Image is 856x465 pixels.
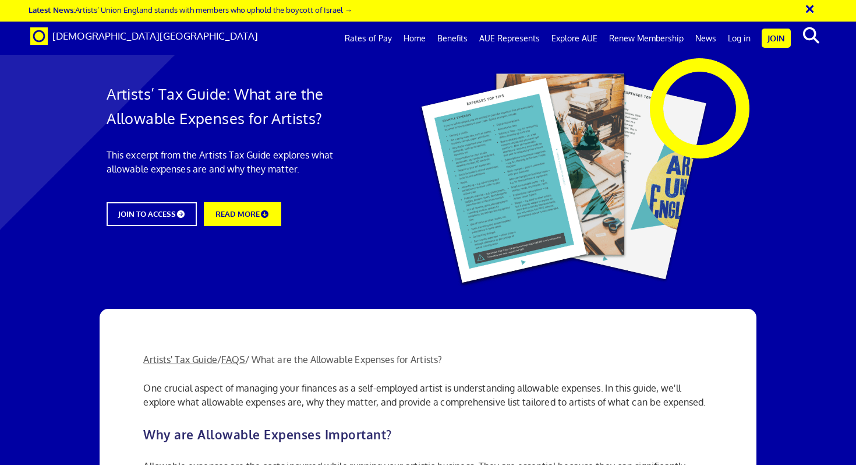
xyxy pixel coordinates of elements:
a: Artists' Tax Guide [143,354,217,365]
a: Brand [DEMOGRAPHIC_DATA][GEOGRAPHIC_DATA] [22,22,267,51]
strong: Latest News: [29,5,75,15]
button: search [793,23,829,48]
a: News [689,24,722,53]
a: FAQS [221,354,245,365]
a: Explore AUE [546,24,603,53]
p: This excerpt from the Artists Tax Guide explores what allowable expenses are and why they matter. [107,148,364,176]
span: [DEMOGRAPHIC_DATA][GEOGRAPHIC_DATA] [52,30,258,42]
a: Home [398,24,431,53]
h2: Why are Allowable Expenses Important? [143,428,712,441]
a: Log in [722,24,756,53]
a: AUE Represents [473,24,546,53]
a: Renew Membership [603,24,689,53]
a: JOIN TO ACCESS [107,202,197,226]
a: Benefits [431,24,473,53]
a: Join [762,29,791,48]
p: One crucial aspect of managing your finances as a self-employed artist is understanding allowable... [143,381,712,409]
a: READ MORE [204,202,281,226]
span: / / What are the Allowable Expenses for Artists? [143,354,442,365]
h1: Artists’ Tax Guide: What are the Allowable Expenses for Artists? [107,82,364,131]
a: Latest News:Artists’ Union England stands with members who uphold the boycott of Israel → [29,5,352,15]
a: Rates of Pay [339,24,398,53]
